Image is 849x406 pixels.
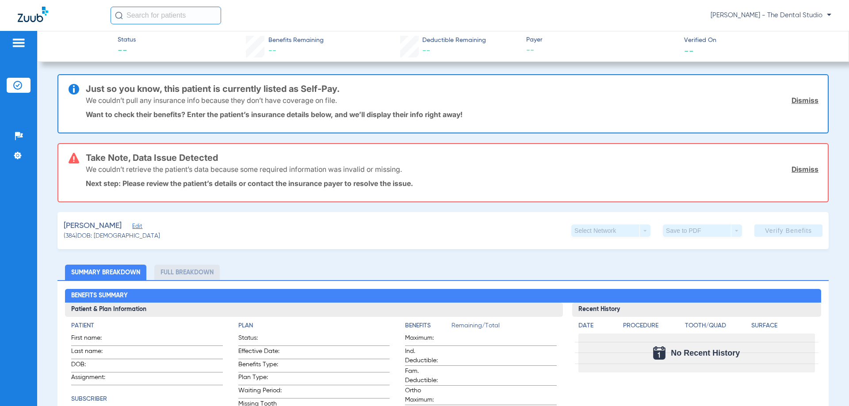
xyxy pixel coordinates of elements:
span: Waiting Period: [238,386,282,398]
app-breakdown-title: Surface [751,321,815,334]
app-breakdown-title: Procedure [623,321,682,334]
h4: Date [578,321,616,330]
img: info-icon [69,84,79,95]
span: Status: [238,334,282,345]
p: Want to check their benefits? Enter the patient’s insurance details below, and we’ll display thei... [86,110,818,119]
app-breakdown-title: Benefits [405,321,451,334]
span: Deductible Remaining [422,36,486,45]
app-breakdown-title: Tooth/Quad [685,321,748,334]
h4: Plan [238,321,390,330]
span: Assignment: [71,373,115,385]
h3: Take Note, Data Issue Detected [86,153,818,162]
h3: Patient & Plan Information [65,303,562,317]
span: Ortho Maximum: [405,386,448,405]
span: Status [118,35,136,45]
img: Zuub Logo [18,7,48,22]
a: Dismiss [792,96,818,105]
span: Edit [132,223,140,231]
span: -- [684,46,694,55]
span: Maximum: [405,334,448,345]
p: We couldn’t retrieve the patient’s data because some required information was invalid or missing. [86,165,402,174]
input: Search for patients [111,7,221,24]
h4: Surface [751,321,815,330]
app-breakdown-title: Date [578,321,616,334]
h4: Subscriber [71,395,222,404]
span: No Recent History [671,349,740,357]
h4: Patient [71,321,222,330]
span: Ind. Deductible: [405,347,448,365]
span: Benefits Type: [238,360,282,372]
h2: Benefits Summary [65,289,821,303]
h3: Just so you know, this patient is currently listed as Self-Pay. [86,84,818,93]
span: Fam. Deductible: [405,367,448,385]
img: Calendar [653,346,665,360]
span: -- [268,47,276,55]
span: Last name: [71,347,115,359]
p: We couldn’t pull any insurance info because they don’t have coverage on file. [86,96,337,105]
span: -- [118,45,136,57]
img: error-icon [69,153,79,163]
a: Dismiss [792,165,818,174]
span: DOB: [71,360,115,372]
h4: Tooth/Quad [685,321,748,330]
span: Payer [526,35,677,45]
span: First name: [71,334,115,345]
img: hamburger-icon [11,38,26,48]
span: Benefits Remaining [268,36,324,45]
span: [PERSON_NAME] - The Dental Studio [711,11,831,20]
h4: Procedure [623,321,682,330]
h4: Benefits [405,321,451,330]
p: Next step: Please review the patient’s details or contact the insurance payer to resolve the issue. [86,179,818,188]
span: Effective Date: [238,347,282,359]
span: Verified On [684,36,834,45]
li: Full Breakdown [154,265,220,280]
span: Plan Type: [238,373,282,385]
h3: Recent History [572,303,821,317]
span: -- [422,47,430,55]
span: (384) DOB: [DEMOGRAPHIC_DATA] [64,231,160,241]
span: [PERSON_NAME] [64,220,122,231]
li: Summary Breakdown [65,265,146,280]
img: Search Icon [115,11,123,19]
span: -- [526,45,677,56]
span: Remaining/Total [451,321,556,334]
